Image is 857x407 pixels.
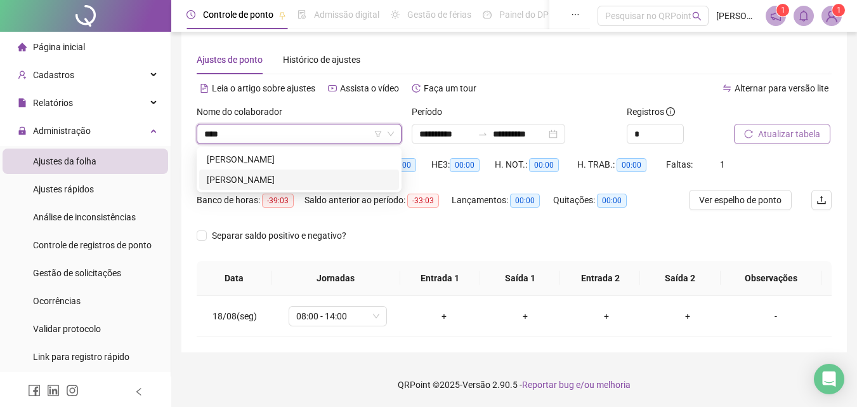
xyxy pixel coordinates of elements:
[721,261,822,296] th: Observações
[304,193,452,208] div: Saldo anterior ao período:
[33,98,73,108] span: Relatórios
[171,363,857,407] footer: QRPoint © 2025 - 2.90.5 -
[33,324,101,334] span: Validar protocolo
[640,261,720,296] th: Saída 2
[666,107,675,116] span: info-circle
[197,105,291,119] label: Nome do colaborador
[28,384,41,397] span: facebook
[400,261,480,296] th: Entrada 1
[186,10,195,19] span: clock-circle
[577,157,666,172] div: H. TRAB.:
[298,10,306,19] span: file-done
[340,83,399,93] span: Assista o vídeo
[744,130,753,138] span: reload
[814,364,844,394] div: Open Intercom Messenger
[18,70,27,79] span: user-add
[414,309,474,323] div: +
[203,10,273,20] span: Controle de ponto
[391,10,400,19] span: sun
[832,4,845,17] sup: Atualize o seu contato no menu Meus Dados
[213,311,257,321] span: 18/08(seg)
[480,261,560,296] th: Saída 1
[18,98,27,107] span: file
[271,261,400,296] th: Jornadas
[499,10,549,20] span: Painel do DP
[689,190,792,210] button: Ver espelho de ponto
[199,149,399,170] div: LEANDRO AUGUSTO SARAIVA DE ALMEIDA
[495,157,577,172] div: H. NOT.:
[33,184,94,194] span: Ajustes rápidos
[199,170,399,190] div: SARAH ELLEN SILVA LIMA
[462,380,490,390] span: Versão
[627,105,675,119] span: Registros
[197,261,271,296] th: Data
[692,11,702,21] span: search
[283,55,360,65] span: Histórico de ajustes
[657,309,718,323] div: +
[597,194,627,208] span: 00:00
[758,127,820,141] span: Atualizar tabela
[735,83,828,93] span: Alternar para versão lite
[33,212,136,222] span: Análise de inconsistências
[207,152,391,166] div: [PERSON_NAME]
[33,352,129,362] span: Link para registro rápido
[412,105,450,119] label: Período
[296,307,379,326] span: 08:00 - 14:00
[33,70,74,80] span: Cadastros
[374,130,382,138] span: filter
[197,55,263,65] span: Ajustes de ponto
[738,309,813,323] div: -
[483,10,492,19] span: dashboard
[731,271,812,285] span: Observações
[617,158,646,172] span: 00:00
[33,268,121,278] span: Gestão de solicitações
[450,158,480,172] span: 00:00
[407,10,471,20] span: Gestão de férias
[328,84,337,93] span: youtube
[314,10,379,20] span: Admissão digital
[197,193,304,208] div: Banco de horas:
[553,193,642,208] div: Quitações:
[33,296,81,306] span: Ocorrências
[212,83,315,93] span: Leia o artigo sobre ajustes
[387,130,395,138] span: down
[47,384,60,397] span: linkedin
[262,194,294,208] span: -39:03
[66,384,79,397] span: instagram
[207,173,391,187] div: [PERSON_NAME]
[200,84,209,93] span: file-text
[720,159,725,170] span: 1
[560,261,640,296] th: Entrada 2
[522,380,631,390] span: Reportar bug e/ou melhoria
[699,193,782,207] span: Ver espelho de ponto
[776,4,789,17] sup: 1
[207,229,351,243] span: Separar saldo positivo e negativo?
[529,158,559,172] span: 00:00
[431,157,495,172] div: HE 3:
[576,309,637,323] div: +
[837,6,841,15] span: 1
[723,84,731,93] span: swap
[781,6,785,15] span: 1
[822,6,841,25] img: 60152
[770,10,782,22] span: notification
[816,195,827,205] span: upload
[716,9,758,23] span: [PERSON_NAME]
[412,84,421,93] span: history
[33,42,85,52] span: Página inicial
[407,194,439,208] span: -33:03
[33,156,96,166] span: Ajustes da folha
[452,193,553,208] div: Lançamentos:
[424,83,476,93] span: Faça um tour
[278,11,286,19] span: pushpin
[478,129,488,139] span: to
[478,129,488,139] span: swap-right
[571,10,580,19] span: ellipsis
[33,126,91,136] span: Administração
[134,387,143,396] span: left
[18,43,27,51] span: home
[495,309,556,323] div: +
[33,240,152,250] span: Controle de registros de ponto
[18,126,27,135] span: lock
[798,10,809,22] span: bell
